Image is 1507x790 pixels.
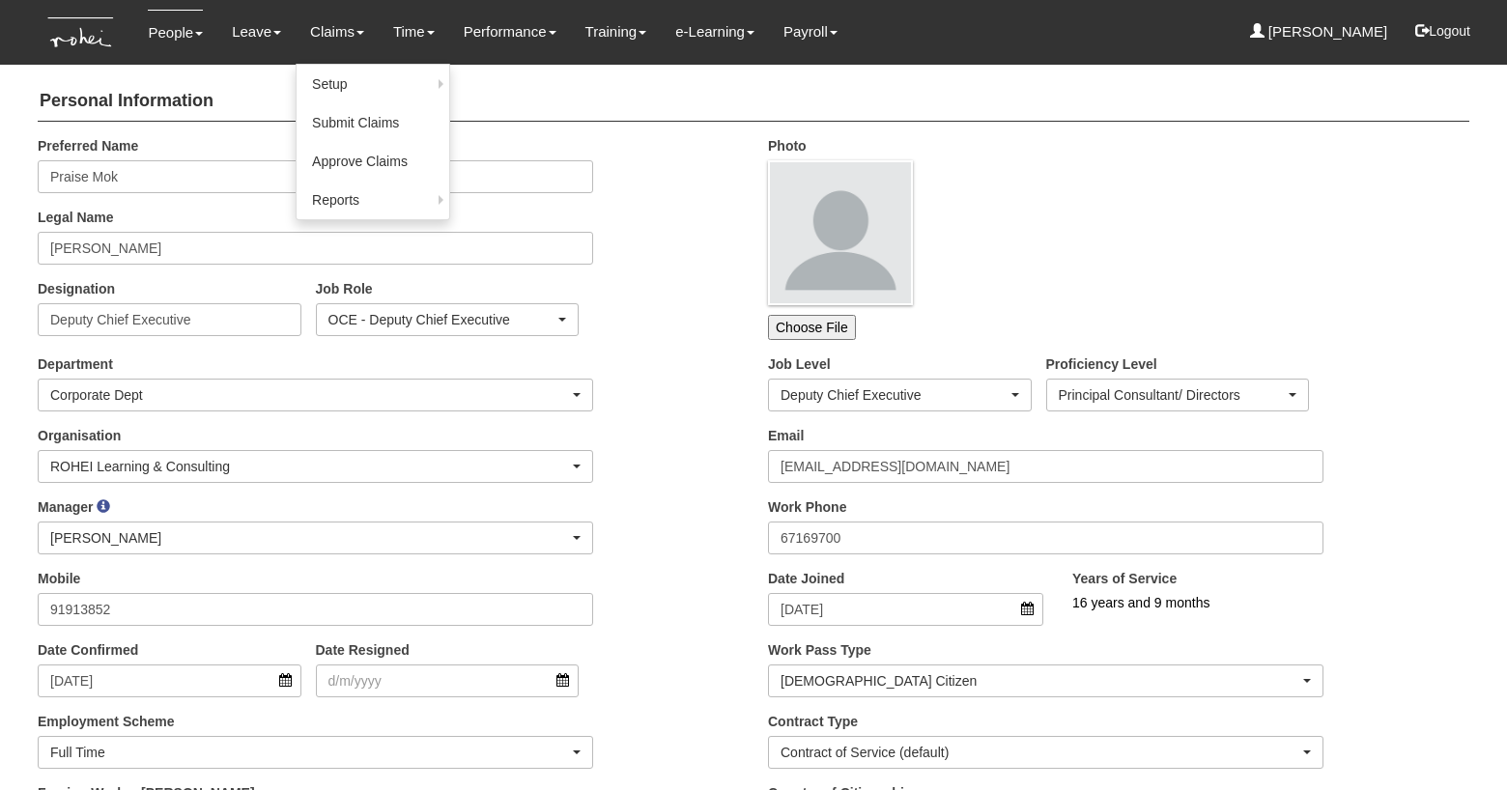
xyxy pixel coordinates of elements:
label: Designation [38,279,115,298]
div: 16 years and 9 months [1072,593,1408,612]
input: d/m/yyyy [316,664,580,697]
a: Performance [464,10,556,54]
a: Submit Claims [297,103,449,142]
a: Claims [310,10,364,54]
label: Mobile [38,569,80,588]
div: Full Time [50,743,569,762]
div: Deputy Chief Executive [781,385,1008,405]
label: Email [768,426,804,445]
label: Years of Service [1072,569,1177,588]
label: Job Role [316,279,373,298]
h4: Personal Information [38,82,1469,122]
div: [DEMOGRAPHIC_DATA] Citizen [781,671,1299,691]
label: Department [38,354,113,374]
label: Work Pass Type [768,640,871,660]
label: Work Phone [768,497,846,517]
a: e-Learning [675,10,754,54]
label: Date Resigned [316,640,410,660]
label: Job Level [768,354,831,374]
button: Principal Consultant/ Directors [1046,379,1310,411]
button: Full Time [38,736,593,769]
div: Principal Consultant/ Directors [1059,385,1286,405]
label: Preferred Name [38,136,138,155]
button: [PERSON_NAME] [38,522,593,554]
button: Contract of Service (default) [768,736,1323,769]
input: Choose File [768,315,856,340]
label: Employment Scheme [38,712,175,731]
button: Deputy Chief Executive [768,379,1032,411]
div: OCE - Deputy Chief Executive [328,310,555,329]
label: Organisation [38,426,121,445]
a: Setup [297,65,449,103]
a: People [148,10,203,55]
label: Contract Type [768,712,858,731]
input: d/m/yyyy [768,593,1043,626]
button: ROHEI Learning & Consulting [38,450,593,483]
label: Manager [38,497,94,517]
button: [DEMOGRAPHIC_DATA] Citizen [768,664,1323,697]
button: Corporate Dept [38,379,593,411]
label: Proficiency Level [1046,354,1157,374]
a: Payroll [783,10,838,54]
img: profile.png [768,160,913,305]
a: Time [393,10,435,54]
label: Legal Name [38,208,114,227]
input: d/m/yyyy [38,664,301,697]
label: Photo [768,136,807,155]
a: Approve Claims [297,142,449,181]
iframe: chat widget [1426,713,1488,771]
a: Reports [297,181,449,219]
label: Date Joined [768,569,844,588]
div: ROHEI Learning & Consulting [50,457,569,476]
button: OCE - Deputy Chief Executive [316,303,580,336]
a: Training [585,10,647,54]
label: Date Confirmed [38,640,138,660]
a: Leave [232,10,281,54]
a: [PERSON_NAME] [1250,10,1388,54]
div: Contract of Service (default) [781,743,1299,762]
button: Logout [1402,8,1484,54]
div: [PERSON_NAME] [50,528,569,548]
div: Corporate Dept [50,385,569,405]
